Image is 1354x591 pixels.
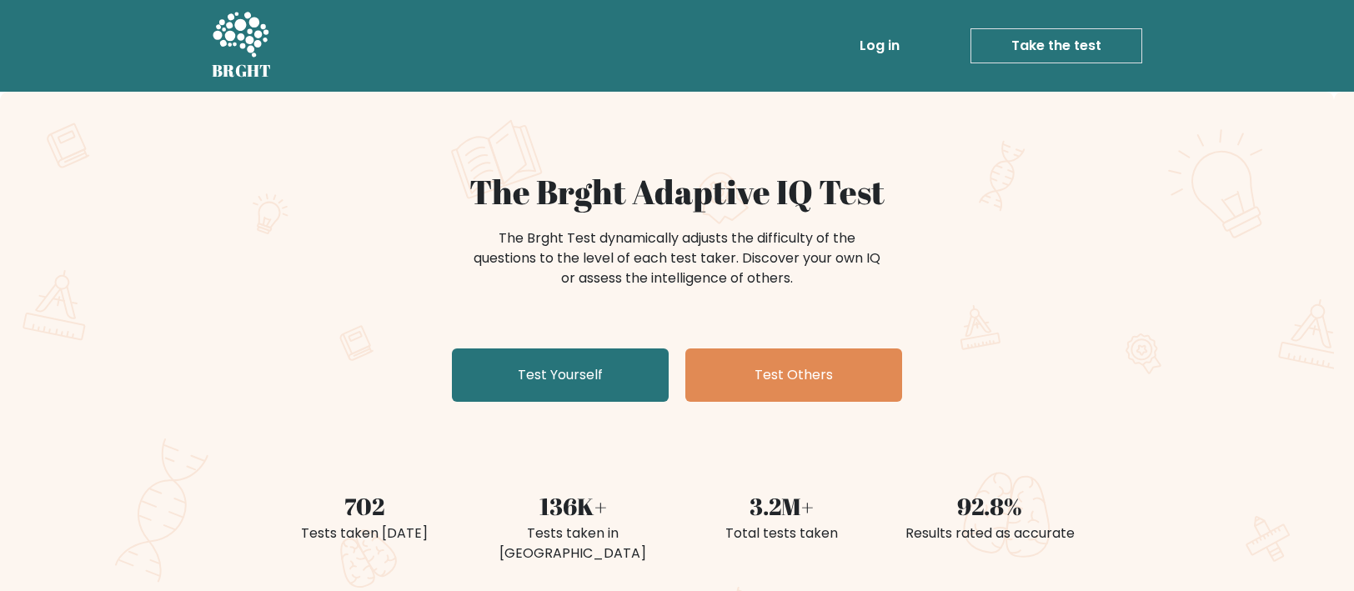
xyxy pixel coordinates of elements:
div: The Brght Test dynamically adjusts the difficulty of the questions to the level of each test take... [469,228,885,288]
div: 702 [270,488,459,523]
a: BRGHT [212,7,272,85]
div: Tests taken [DATE] [270,523,459,543]
a: Take the test [970,28,1142,63]
h5: BRGHT [212,61,272,81]
a: Test Yourself [452,348,669,402]
div: 3.2M+ [687,488,875,523]
a: Log in [853,29,906,63]
div: Results rated as accurate [895,523,1084,543]
a: Test Others [685,348,902,402]
div: 92.8% [895,488,1084,523]
div: Tests taken in [GEOGRAPHIC_DATA] [479,523,667,563]
div: 136K+ [479,488,667,523]
div: Total tests taken [687,523,875,543]
h1: The Brght Adaptive IQ Test [270,172,1084,212]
